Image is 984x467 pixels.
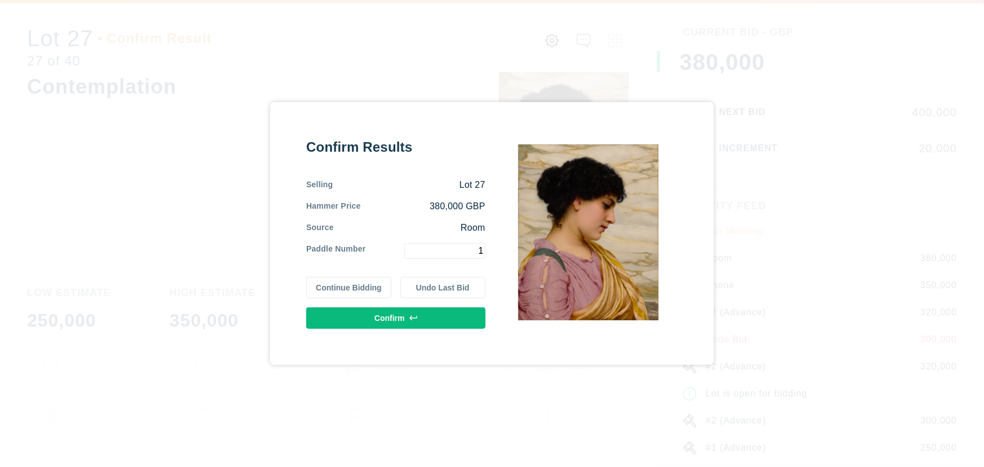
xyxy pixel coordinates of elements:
div: 380,000 GBP [361,200,486,213]
button: Confirm [306,307,485,329]
div: Selling [306,179,333,191]
button: Continue Bidding [306,277,391,298]
div: Lot 27 [333,179,485,191]
button: Undo Last Bid [400,277,486,298]
div: Source [306,222,334,234]
div: Confirm Results [306,138,485,156]
div: Paddle Number [306,243,365,259]
div: Room [334,222,486,234]
div: Hammer Price [306,200,361,213]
